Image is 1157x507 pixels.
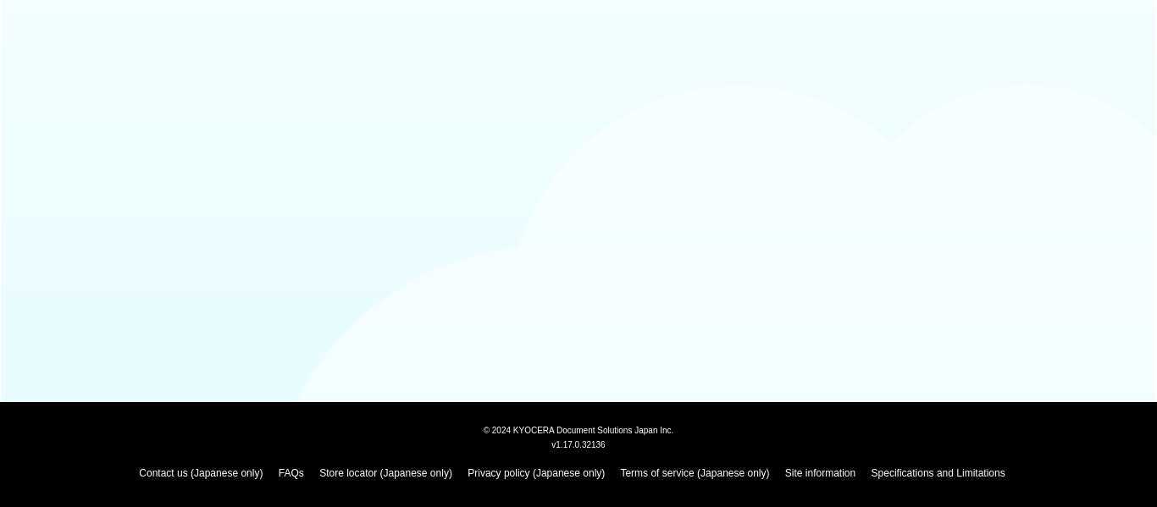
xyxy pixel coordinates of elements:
[139,467,263,479] a: Contact us (Japanese only)
[872,467,1005,479] a: Specifications and Limitations
[484,424,674,435] span: © 2024 KYOCERA Document Solutions Japan Inc.
[620,467,769,479] a: Terms of service (Japanese only)
[551,439,605,449] span: v1.17.0.32136
[468,467,605,479] a: Privacy policy (Japanese only)
[279,467,304,479] a: FAQs
[785,467,855,479] a: Site information
[319,467,452,479] a: Store locator (Japanese only)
